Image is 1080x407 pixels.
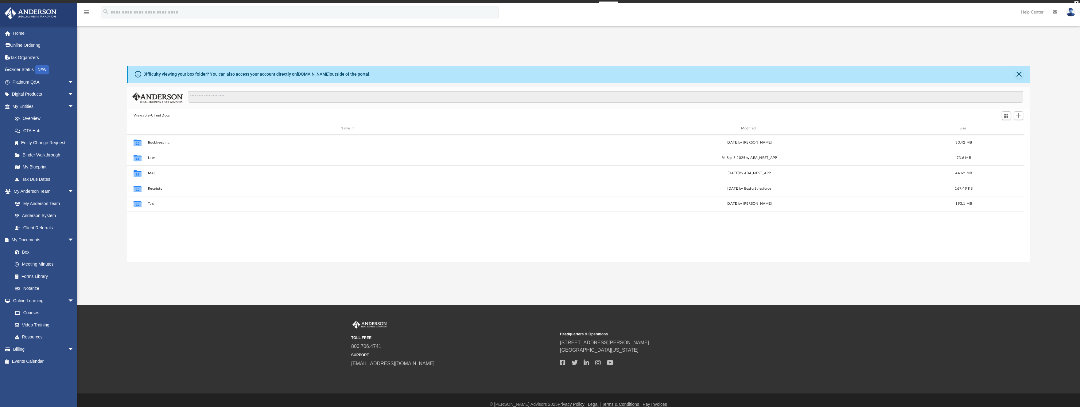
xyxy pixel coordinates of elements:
[4,294,80,307] a: Online Learningarrow_drop_down
[9,270,77,283] a: Forms Library
[9,197,77,210] a: My Anderson Team
[588,402,601,407] a: Legal |
[148,202,547,206] button: Tax
[83,12,90,16] a: menu
[130,126,145,131] div: id
[297,72,330,77] a: [DOMAIN_NAME]
[4,234,80,246] a: My Documentsarrow_drop_down
[9,331,80,343] a: Resources
[955,187,973,190] span: 167.49 KB
[9,283,80,295] a: Notarize
[9,246,77,258] a: Box
[83,9,90,16] i: menu
[9,124,83,137] a: CTA Hub
[127,135,1024,262] div: grid
[602,402,642,407] a: Terms & Conditions |
[103,8,109,15] i: search
[1074,1,1078,5] div: close
[9,319,77,331] a: Video Training
[4,355,83,368] a: Events Calendar
[9,149,83,161] a: Binder Walkthrough
[9,307,80,319] a: Courses
[4,100,83,113] a: My Entitiesarrow_drop_down
[4,76,83,88] a: Platinum Q&Aarrow_drop_down
[3,7,58,19] img: Anderson Advisors Platinum Portal
[550,171,949,176] div: [DATE] by ABA_NEST_APP
[462,2,596,9] div: Get a chance to win 6 months of Platinum for free just by filling out this
[1015,70,1024,79] button: Close
[4,27,83,39] a: Home
[351,335,556,341] small: TOLL FREE
[643,402,667,407] a: Pay Invoices
[4,39,83,52] a: Online Ordering
[9,113,83,125] a: Overview
[599,2,618,9] a: survey
[148,171,547,175] button: Mail
[143,71,371,77] div: Difficulty viewing your box folder? You can also access your account directly on outside of the p...
[351,344,381,349] a: 800.706.4741
[68,234,80,247] span: arrow_drop_down
[35,65,49,74] div: NEW
[68,100,80,113] span: arrow_drop_down
[9,258,80,271] a: Meeting Minutes
[68,76,80,89] span: arrow_drop_down
[4,88,83,101] a: Digital Productsarrow_drop_down
[351,321,388,329] img: Anderson Advisors Platinum Portal
[550,126,949,131] div: Modified
[68,294,80,307] span: arrow_drop_down
[68,343,80,356] span: arrow_drop_down
[550,155,949,161] div: Fri Sep 5 2025 by ABA_NEST_APP
[550,186,949,192] div: [DATE] by BoxforSalesforce
[956,141,972,144] span: 33.42 MB
[4,64,83,76] a: Order StatusNEW
[4,51,83,64] a: Tax Organizers
[4,185,80,198] a: My Anderson Teamarrow_drop_down
[560,347,639,353] a: [GEOGRAPHIC_DATA][US_STATE]
[558,402,587,407] a: Privacy Policy |
[148,187,547,191] button: Receipts
[1014,111,1023,120] button: Add
[952,126,976,131] div: Size
[9,173,83,185] a: Tax Due Dates
[956,172,972,175] span: 44.62 MB
[550,140,949,145] div: [DATE] by [PERSON_NAME]
[550,201,949,207] div: [DATE] by [PERSON_NAME]
[148,140,547,144] button: Bookkeeping
[148,126,547,131] div: Name
[957,156,971,160] span: 73.6 MB
[68,185,80,198] span: arrow_drop_down
[148,156,547,160] button: Law
[560,331,764,337] small: Headquarters & Operations
[134,113,170,118] button: Viewable-ClientDocs
[68,88,80,101] span: arrow_drop_down
[1002,111,1011,120] button: Switch to Grid View
[9,222,80,234] a: Client Referrals
[9,137,83,149] a: Entity Change Request
[351,361,434,366] a: [EMAIL_ADDRESS][DOMAIN_NAME]
[9,210,80,222] a: Anderson System
[188,91,1023,103] input: Search files and folders
[4,343,83,355] a: Billingarrow_drop_down
[9,161,80,173] a: My Blueprint
[956,202,972,206] span: 193.1 MB
[560,340,649,345] a: [STREET_ADDRESS][PERSON_NAME]
[979,126,1022,131] div: id
[351,352,556,358] small: SUPPORT
[1066,8,1075,17] img: User Pic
